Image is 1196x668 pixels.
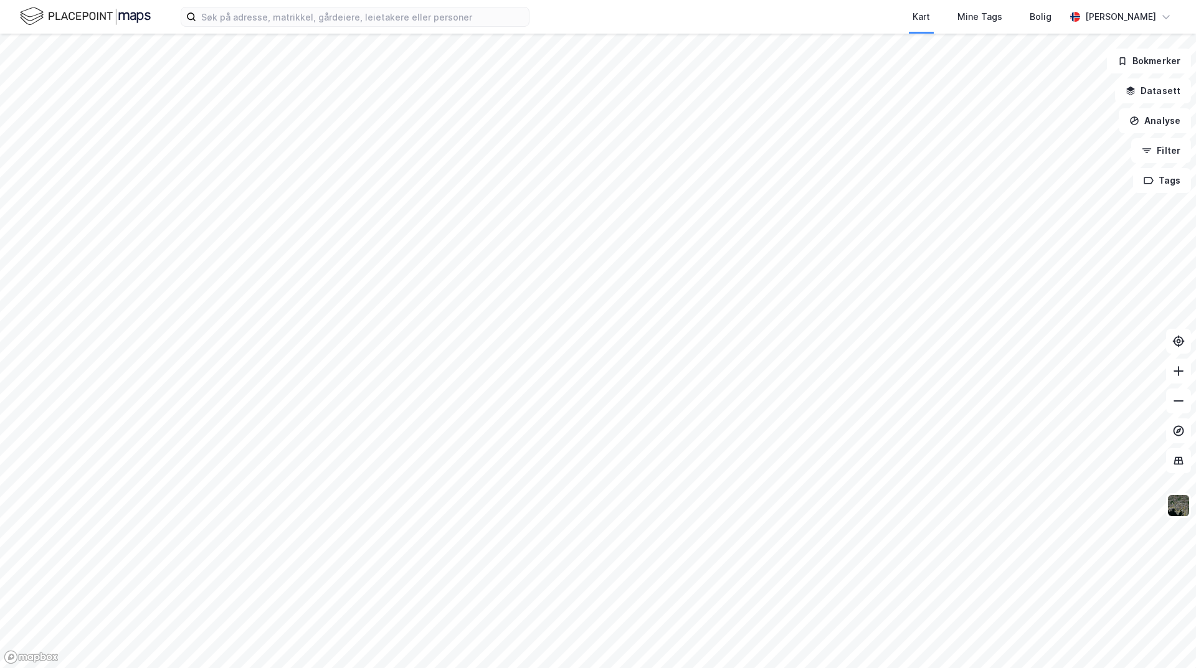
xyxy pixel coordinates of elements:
button: Tags [1133,168,1191,193]
button: Analyse [1119,108,1191,133]
iframe: Chat Widget [1134,608,1196,668]
div: Kontrollprogram for chat [1134,608,1196,668]
button: Bokmerker [1107,49,1191,73]
a: Mapbox homepage [4,650,59,664]
img: 9k= [1167,494,1190,517]
img: logo.f888ab2527a4732fd821a326f86c7f29.svg [20,6,151,27]
div: Mine Tags [957,9,1002,24]
button: Datasett [1115,78,1191,103]
div: Bolig [1030,9,1051,24]
input: Søk på adresse, matrikkel, gårdeiere, leietakere eller personer [196,7,529,26]
div: [PERSON_NAME] [1085,9,1156,24]
div: Kart [913,9,930,24]
button: Filter [1131,138,1191,163]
